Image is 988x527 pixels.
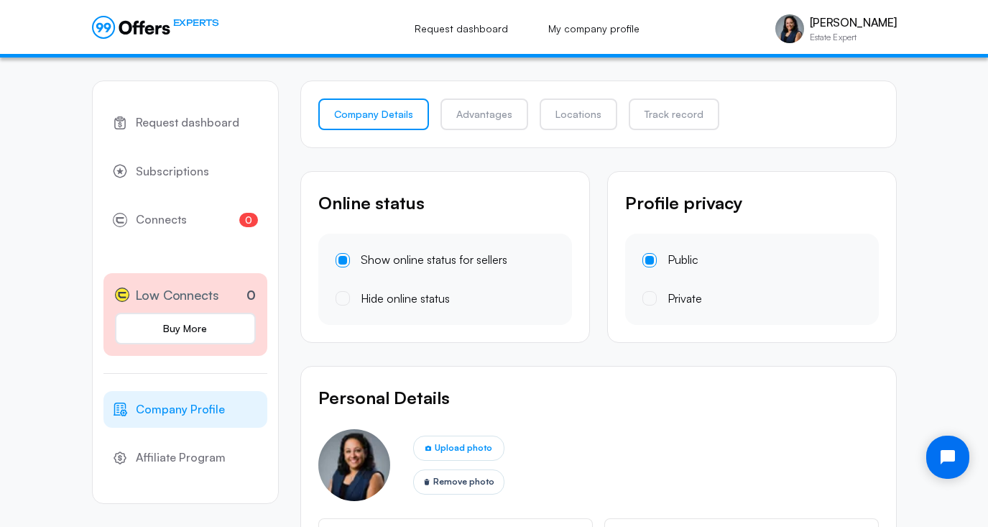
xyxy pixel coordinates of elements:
a: Connects0 [103,201,267,239]
p: [PERSON_NAME] [810,16,897,29]
span: Company Profile [136,400,225,419]
a: My company profile [532,13,655,45]
a: Locations [540,98,617,130]
span: Low Connects [135,285,219,306]
span: Subscriptions [136,162,209,181]
a: EXPERTS [92,16,219,39]
p: Personal Details [318,384,879,411]
span: Affiliate Program [136,449,226,467]
span: Upload photo [435,441,492,454]
div: Hide online status [361,290,450,308]
span: EXPERTS [173,16,219,29]
a: Track record [629,98,719,130]
p: Profile privacy [625,189,879,216]
span: Connects [136,211,187,229]
button: Remove photo [413,469,504,495]
a: Advantages [440,98,528,130]
span: Remove photo [433,475,494,488]
a: Company Details [318,98,429,130]
p: Online status [318,189,572,216]
div: Show online status for sellers [361,251,507,270]
span: 0 [239,213,258,227]
a: Request dashboard [399,13,524,45]
a: Company Profile [103,391,267,429]
div: Public [668,251,698,270]
span: Request dashboard [136,114,239,132]
a: Buy More [115,313,256,344]
img: Vivienne Haroun [318,429,390,501]
div: Private [668,290,702,308]
a: Affiliate Program [103,439,267,477]
iframe: Tidio Chat [914,423,982,491]
p: 0 [246,285,256,305]
img: Vivienne Haroun [775,14,804,43]
a: Subscriptions [103,153,267,191]
p: Estate Expert [810,33,897,42]
a: Request dashboard [103,104,267,142]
